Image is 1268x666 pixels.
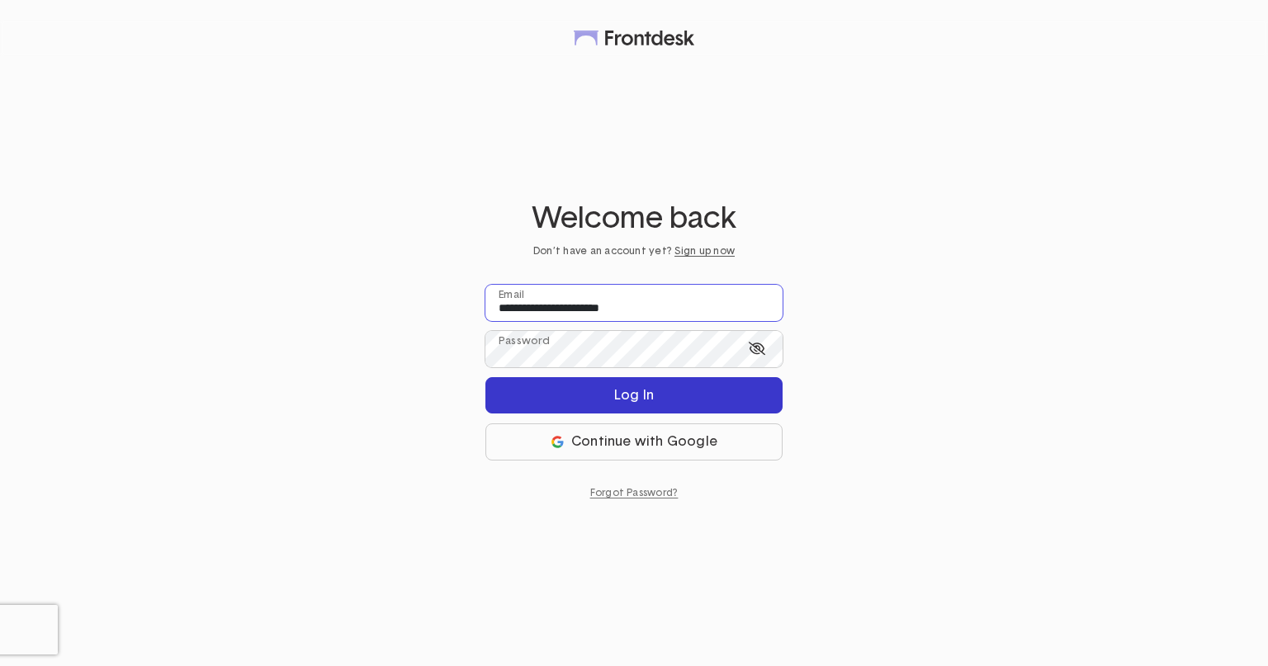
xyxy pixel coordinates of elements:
[485,203,783,236] h1: Welcome back
[485,377,783,413] button: Log In
[574,31,695,45] img: Frontdesk main logo
[614,389,654,402] div: Log In
[674,246,735,256] a: Sign up now
[485,245,783,258] p: Don’t have an account yet?
[485,423,783,461] button: Continue with Google
[590,487,679,500] a: Forgot Password?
